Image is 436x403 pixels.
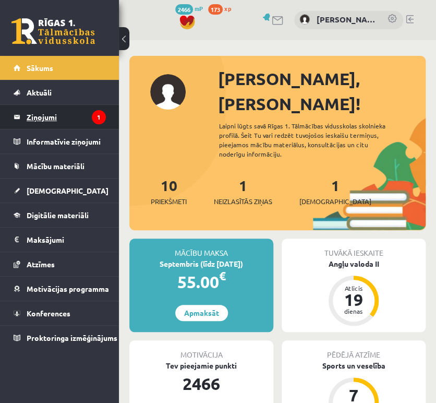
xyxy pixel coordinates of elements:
a: Digitālie materiāli [14,203,106,227]
a: Maksājumi [14,228,106,252]
span: Motivācijas programma [27,284,109,293]
a: Mācību materiāli [14,154,106,178]
div: 2466 [129,371,273,396]
a: Apmaksāt [175,305,228,321]
div: Angļu valoda II [282,258,426,269]
div: Pēdējā atzīme [282,340,426,360]
span: [DEMOGRAPHIC_DATA] [27,186,108,195]
span: Konferences [27,309,70,318]
a: Rīgas 1. Tālmācības vidusskola [11,18,95,44]
div: Laipni lūgts savā Rīgas 1. Tālmācības vidusskolas skolnieka profilā. Šeit Tu vari redzēt tuvojošo... [219,121,397,159]
a: Konferences [14,301,106,325]
div: Mācību maksa [129,239,273,258]
a: Angļu valoda II Atlicis 19 dienas [282,258,426,327]
span: 2466 [175,4,193,15]
legend: Ziņojumi [27,105,106,129]
span: Mācību materiāli [27,161,84,171]
a: Proktoringa izmēģinājums [14,326,106,350]
a: Ziņojumi1 [14,105,106,129]
a: Aktuāli [14,80,106,104]
a: [PERSON_NAME] [317,14,377,26]
div: Tev pieejamie punkti [129,360,273,371]
a: 10Priekšmeti [151,176,187,207]
a: [DEMOGRAPHIC_DATA] [14,179,106,203]
span: mP [195,4,203,13]
span: Atzīmes [27,259,55,269]
span: 173 [208,4,223,15]
span: [DEMOGRAPHIC_DATA] [299,196,371,207]
span: Proktoringa izmēģinājums [27,333,117,342]
div: [PERSON_NAME], [PERSON_NAME]! [218,66,426,116]
div: 55.00 [129,269,273,294]
span: Digitālie materiāli [27,210,89,220]
span: Priekšmeti [151,196,187,207]
div: Atlicis [338,285,369,291]
div: Septembris (līdz [DATE]) [129,258,273,269]
a: 1[DEMOGRAPHIC_DATA] [299,176,371,207]
a: Motivācijas programma [14,277,106,301]
div: Sports un veselība [282,360,426,371]
div: Tuvākā ieskaite [282,239,426,258]
span: € [219,268,226,283]
span: xp [224,4,231,13]
a: 1Neizlasītās ziņas [214,176,272,207]
div: Motivācija [129,340,273,360]
span: Sākums [27,63,53,73]
span: Aktuāli [27,88,52,97]
a: 173 xp [208,4,236,13]
div: dienas [338,308,369,314]
a: 2466 mP [175,4,203,13]
i: 1 [92,110,106,124]
a: Sākums [14,56,106,80]
div: 19 [338,291,369,308]
a: Atzīmes [14,252,106,276]
span: Neizlasītās ziņas [214,196,272,207]
img: Jekaterina Zeļeņina [299,14,310,25]
legend: Maksājumi [27,228,106,252]
a: Informatīvie ziņojumi [14,129,106,153]
legend: Informatīvie ziņojumi [27,129,106,153]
